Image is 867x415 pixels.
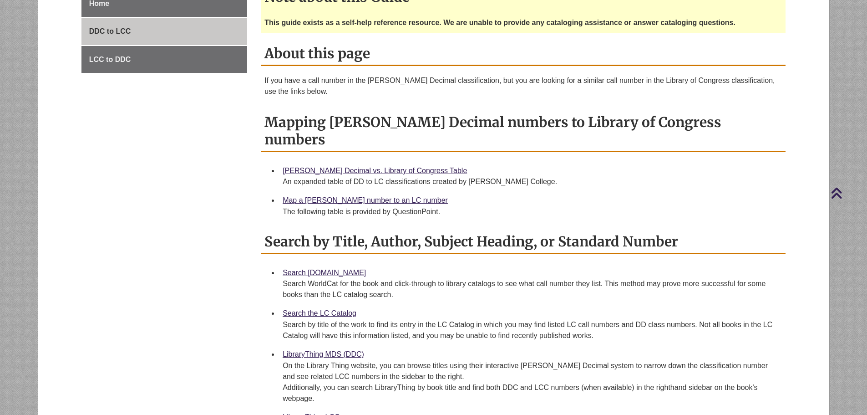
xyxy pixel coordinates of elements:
a: Map a [PERSON_NAME] number to an LC number [283,196,448,204]
a: LCC to DDC [81,46,247,73]
a: DDC to LCC [81,18,247,45]
a: [PERSON_NAME] Decimal vs. Library of Congress Table [283,167,467,174]
h2: About this page [261,42,786,66]
h2: Search by Title, Author, Subject Heading, or Standard Number [261,230,786,254]
a: LibraryThing MDS (DDC) [283,350,364,358]
strong: This guide exists as a self-help reference resource. We are unable to provide any cataloging assi... [264,19,735,26]
a: Search the LC Catalog [283,309,356,317]
h2: Mapping [PERSON_NAME] Decimal numbers to Library of Congress numbers [261,111,786,152]
span: DDC to LCC [89,27,131,35]
p: If you have a call number in the [PERSON_NAME] Decimal classification, but you are looking for a ... [264,75,782,97]
div: On the Library Thing website, you can browse titles using their interactive [PERSON_NAME] Decimal... [283,360,778,404]
span: LCC to DDC [89,56,131,63]
a: Back to Top [831,187,865,199]
div: An expanded table of DD to LC classifications created by [PERSON_NAME] College. [283,176,778,187]
div: Search by title of the work to find its entry in the LC Catalog in which you may find listed LC c... [283,319,778,341]
a: Search [DOMAIN_NAME] [283,269,366,277]
div: Search WorldCat for the book and click-through to library catalogs to see what call number they l... [283,278,778,300]
div: The following table is provided by QuestionPoint. [283,206,778,217]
